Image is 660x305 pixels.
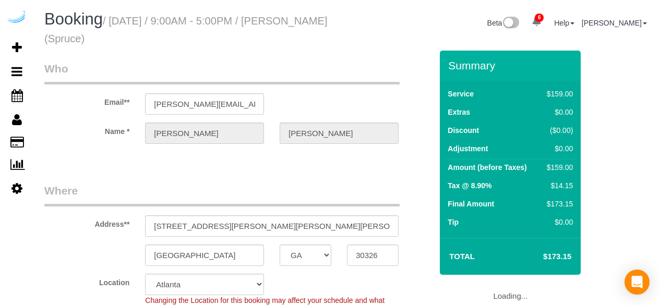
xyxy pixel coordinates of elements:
label: Tip [448,217,459,227]
legend: Who [44,61,400,84]
div: $173.15 [543,199,573,209]
div: Open Intercom Messenger [625,270,650,295]
legend: Where [44,183,400,206]
a: 6 [526,10,547,33]
h3: Summary [448,59,575,71]
span: 6 [535,14,544,22]
a: [PERSON_NAME] [582,19,647,27]
small: / [DATE] / 9:00AM - 5:00PM / [PERSON_NAME] (Spruce) [44,15,328,44]
input: Last Name** [280,123,399,144]
div: $14.15 [543,180,573,191]
div: $159.00 [543,89,573,99]
a: Help [554,19,574,27]
label: Service [448,89,474,99]
label: Extras [448,107,470,117]
div: ($0.00) [543,125,573,136]
input: Zip Code** [347,245,399,266]
label: Final Amount [448,199,494,209]
img: New interface [502,17,519,30]
div: $0.00 [543,217,573,227]
label: Tax @ 8.90% [448,180,491,191]
label: Location [37,274,137,288]
label: Amount (before Taxes) [448,162,526,173]
input: First Name** [145,123,264,144]
h4: $173.15 [512,252,571,261]
div: $0.00 [543,107,573,117]
label: Adjustment [448,143,488,154]
label: Name * [37,123,137,137]
strong: Total [449,252,475,261]
div: $0.00 [543,143,573,154]
span: Booking [44,10,103,28]
div: $159.00 [543,162,573,173]
label: Discount [448,125,479,136]
img: Automaid Logo [6,10,27,25]
a: Beta [487,19,520,27]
